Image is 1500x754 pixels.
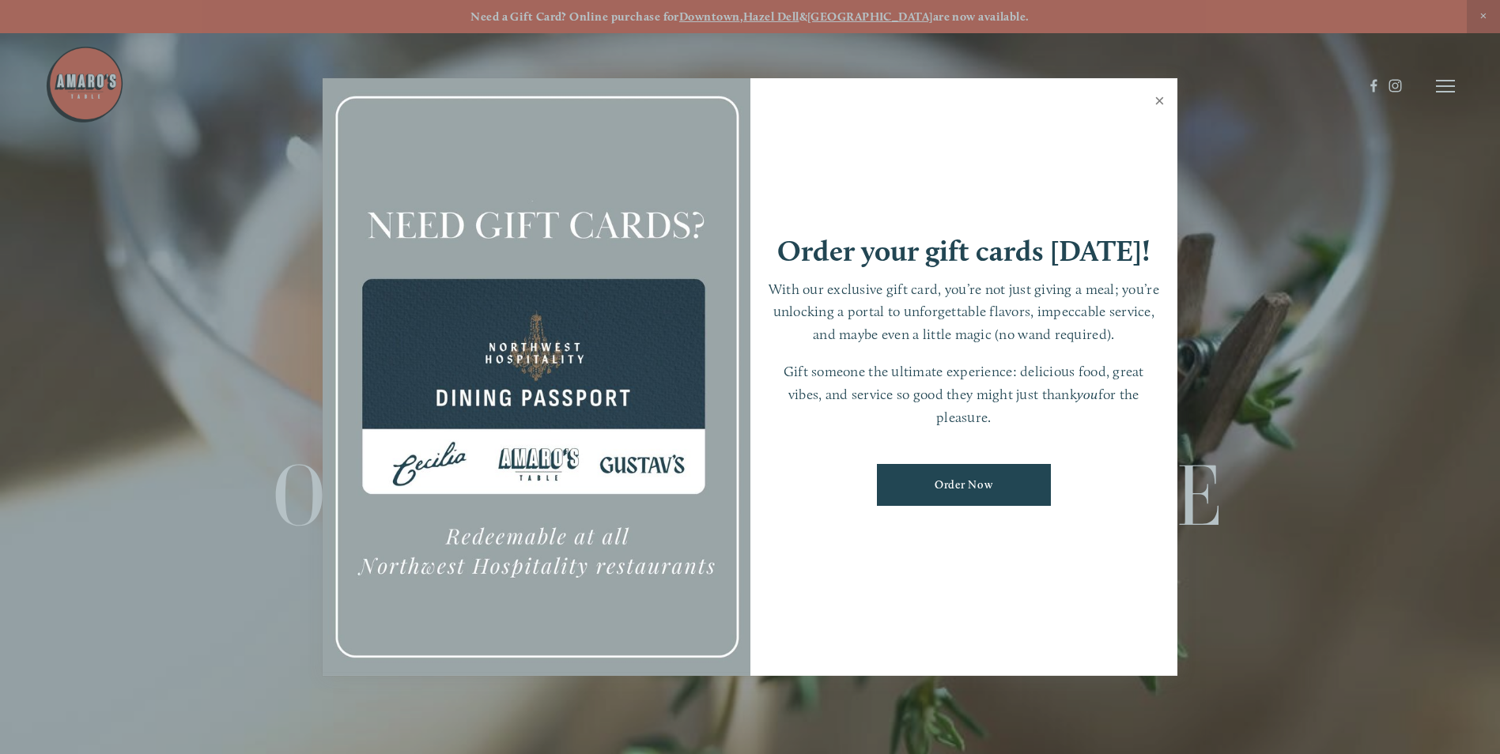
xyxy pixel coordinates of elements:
p: With our exclusive gift card, you’re not just giving a meal; you’re unlocking a portal to unforge... [766,278,1162,346]
p: Gift someone the ultimate experience: delicious food, great vibes, and service so good they might... [766,360,1162,428]
a: Order Now [877,464,1051,506]
h1: Order your gift cards [DATE]! [777,236,1151,266]
em: you [1077,386,1098,402]
a: Close [1144,81,1175,125]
